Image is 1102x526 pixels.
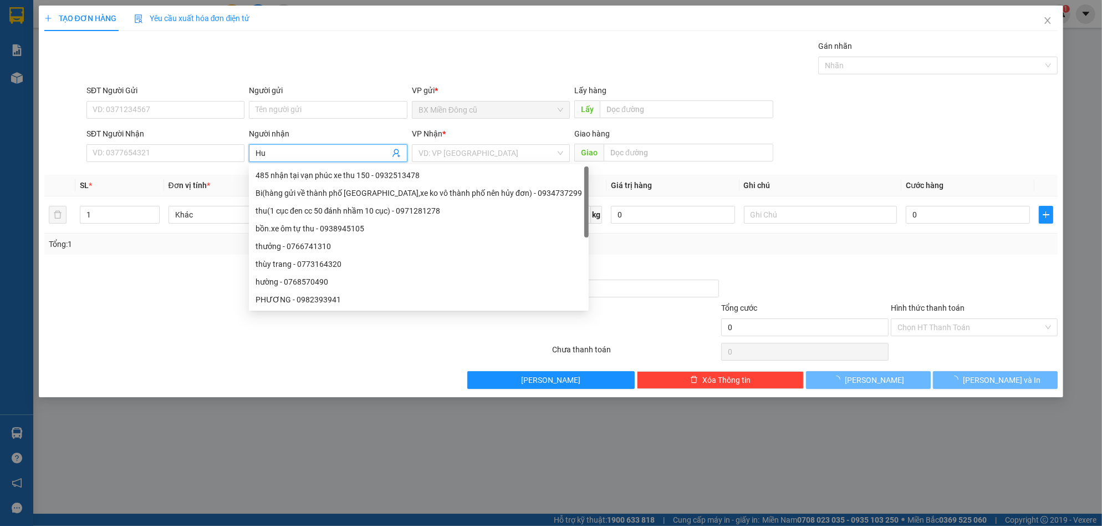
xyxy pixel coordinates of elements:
div: thùy trang - 0773164320 [256,258,582,270]
label: Gán nhãn [818,42,852,50]
span: [PERSON_NAME] [845,374,904,386]
span: SL [80,181,89,190]
span: close [1043,16,1052,25]
button: [PERSON_NAME] [467,371,634,389]
span: kg [591,206,602,224]
div: SĐT Người Nhận [86,128,244,140]
span: BX Miền Đông cũ [419,102,563,118]
span: Giao [574,144,604,161]
th: Ghi chú [739,175,902,196]
span: Cước hàng [906,181,943,190]
input: Dọc đường [600,100,773,118]
span: Giá trị hàng [611,181,652,190]
input: 0 [611,206,735,224]
span: loading [951,376,963,383]
input: Dọc đường [604,144,773,161]
label: Hình thức thanh toán [891,304,965,312]
button: delete [49,206,67,224]
div: bồn.xe ôm tự thu - 0938945105 [249,220,589,237]
div: thùy trang - 0773164320 [249,255,589,273]
div: SĐT Người Gửi [86,84,244,97]
span: Đơn vị tính [169,181,210,190]
span: Gửi: [4,64,21,74]
div: PHƯƠNG - 0982393941 [256,294,582,306]
input: Ghi Chú [744,206,897,224]
span: BX Miền Đông cũ ĐT: [39,39,150,60]
div: Bi(hàng gửi về thành phố [GEOGRAPHIC_DATA],xe ko vô thành phố nên hủy đơn) - 0934737299 [256,187,582,199]
span: Lấy [574,100,600,118]
div: 485 nhận tại vạn phúc xe thu 150 - 0932513478 [249,166,589,184]
div: VP gửi [412,84,570,97]
div: thu(1 cục đen cc 50 đánh nhầm 10 cục) - 0971281278 [256,205,582,217]
div: hường - 0768570490 [256,276,582,288]
span: TẠO ĐƠN HÀNG [44,14,116,23]
span: user-add [392,149,401,158]
span: [PERSON_NAME] [522,374,581,386]
div: Tổng: 1 [49,238,426,250]
button: [PERSON_NAME] và In [933,371,1058,389]
div: thu(1 cục đen cc 50 đánh nhầm 10 cục) - 0971281278 [249,202,589,220]
strong: CÔNG TY CP BÌNH TÂM [39,6,150,37]
button: plus [1039,206,1053,224]
span: Tổng cước [721,304,757,312]
span: Khác [175,206,315,223]
span: [PERSON_NAME] và In [963,374,1040,386]
div: Người nhận [249,128,407,140]
button: [PERSON_NAME] [806,371,931,389]
span: Lấy hàng [574,86,606,95]
span: Giao hàng [574,129,610,138]
span: Nhận: [4,78,99,99]
span: VP Công Ty - [4,78,99,99]
div: bồn.xe ôm tự thu - 0938945105 [256,222,582,235]
div: thưởng - 0766741310 [256,240,582,252]
div: PHƯƠNG - 0982393941 [249,291,589,308]
div: Bi(hàng gửi về thành phố nha trang,xe ko vô thành phố nên hủy đơn) - 0934737299 [249,184,589,202]
div: Người gửi [249,84,407,97]
div: 485 nhận tại vạn phúc xe thu 150 - 0932513478 [256,169,582,181]
span: plus [1039,210,1053,219]
span: loading [833,376,845,383]
img: icon [134,14,143,23]
div: thưởng - 0766741310 [249,237,589,255]
span: Xóa Thông tin [702,374,751,386]
button: deleteXóa Thông tin [637,371,804,389]
span: 0919 110 458 [39,39,150,60]
span: delete [690,376,698,385]
button: Close [1032,6,1063,37]
span: BX Miền Đông cũ - [21,64,95,74]
span: VP Nhận [412,129,442,138]
span: Yêu cầu xuất hóa đơn điện tử [134,14,250,23]
span: plus [44,14,52,22]
div: hường - 0768570490 [249,273,589,291]
div: Chưa thanh toán [551,343,720,363]
img: logo [4,8,38,58]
